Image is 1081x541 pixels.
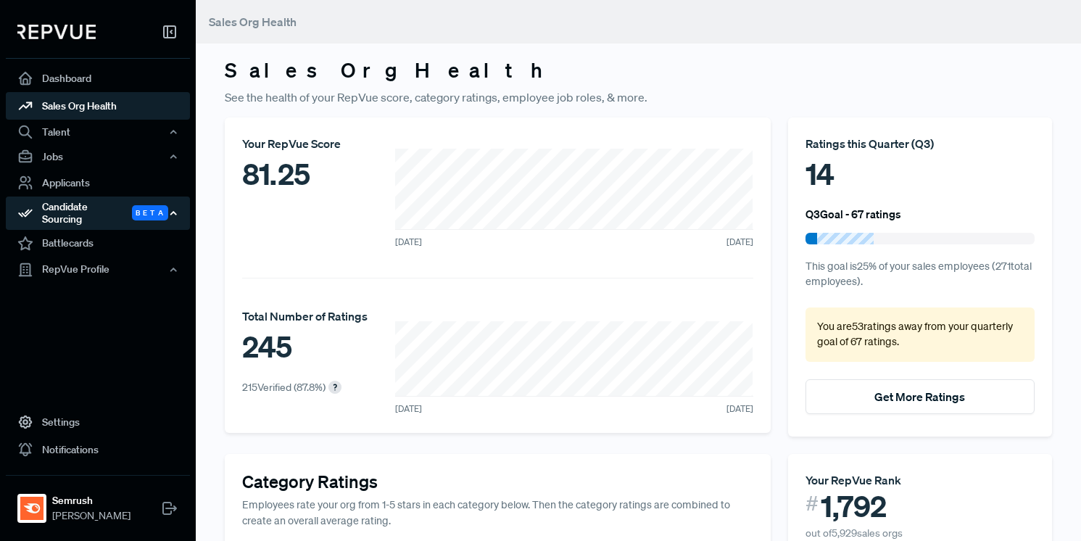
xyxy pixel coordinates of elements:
[52,493,131,508] strong: Semrush
[805,207,901,220] h6: Q3 Goal - 67 ratings
[242,325,368,368] div: 245
[225,58,1052,83] h3: Sales Org Health
[225,88,1052,106] p: See the health of your RepVue score, category ratings, employee job roles, & more.
[6,408,190,436] a: Settings
[726,402,753,416] span: [DATE]
[805,473,901,487] span: Your RepVue Rank
[395,236,422,249] span: [DATE]
[6,197,190,230] div: Candidate Sourcing
[52,508,131,524] span: [PERSON_NAME]
[805,526,903,540] span: out of 5,929 sales orgs
[242,307,368,325] div: Total Number of Ratings
[132,205,168,220] span: Beta
[6,436,190,463] a: Notifications
[821,489,887,524] span: 1,792
[6,65,190,92] a: Dashboard
[17,25,96,39] img: RepVue
[6,475,190,529] a: SemrushSemrush[PERSON_NAME]
[805,379,1035,414] button: Get More Ratings
[242,152,381,196] div: 81.25
[6,257,190,282] button: RepVue Profile
[805,152,1035,196] div: 14
[20,497,44,520] img: Semrush
[242,497,753,529] p: Employees rate your org from 1-5 stars in each category below. Then the category ratings are comb...
[817,319,1023,350] p: You are 53 ratings away from your quarterly goal of 67 ratings .
[242,380,326,395] p: 215 Verified ( 87.8 %)
[6,230,190,257] a: Battlecards
[6,197,190,230] button: Candidate Sourcing Beta
[242,135,381,152] div: Your RepVue Score
[395,402,422,416] span: [DATE]
[805,135,1035,152] div: Ratings this Quarter ( Q3 )
[6,92,190,120] a: Sales Org Health
[6,120,190,144] button: Talent
[209,15,297,29] span: Sales Org Health
[6,169,190,197] a: Applicants
[726,236,753,249] span: [DATE]
[805,489,819,519] span: #
[805,259,1035,290] p: This goal is 25 % of your sales employees ( 271 total employees).
[242,471,753,492] h4: Category Ratings
[6,144,190,169] button: Jobs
